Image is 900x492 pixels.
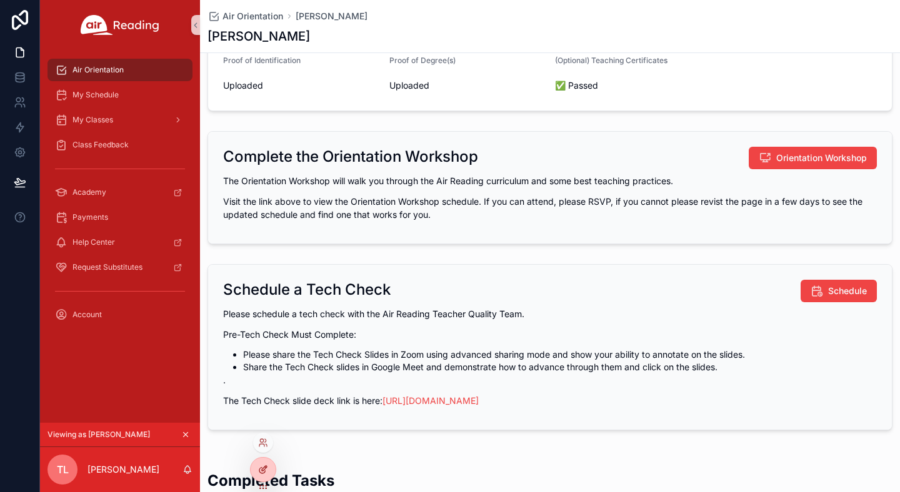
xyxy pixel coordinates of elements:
a: Air Orientation [207,10,283,22]
p: The Tech Check slide deck link is here: [223,394,877,407]
span: Schedule [828,285,867,297]
span: TL [57,462,69,477]
span: Help Center [72,237,115,247]
span: Uploaded [389,79,546,92]
a: My Classes [47,109,192,131]
a: Class Feedback [47,134,192,156]
p: [PERSON_NAME] [87,463,159,476]
span: Proof of Degree(s) [389,56,456,65]
a: Air Orientation [47,59,192,81]
h2: Complete the Orientation Workshop [223,147,478,167]
span: Uploaded [223,79,379,92]
h2: Schedule a Tech Check [223,280,391,300]
span: Account [72,310,102,320]
h1: [PERSON_NAME] [207,27,310,45]
a: [URL][DOMAIN_NAME] [382,395,479,406]
div: scrollable content [40,50,200,342]
p: The Orientation Workshop will walk you through the Air Reading curriculum and some best teaching ... [223,174,877,187]
span: (Optional) Teaching Certificates [555,56,667,65]
p: Pre-Tech Check Must Complete: [223,328,877,341]
span: Air Orientation [222,10,283,22]
p: Please schedule a tech check with the Air Reading Teacher Quality Team. [223,307,877,320]
span: My Schedule [72,90,119,100]
li: Share the Tech Check slides in Google Meet and demonstrate how to advance through them and click ... [243,361,877,373]
a: Help Center [47,231,192,253]
a: Account [47,303,192,326]
a: Academy [47,181,192,204]
a: [PERSON_NAME] [296,10,367,22]
span: Orientation Workshop [776,152,867,164]
span: Academy [72,187,106,197]
span: Payments [72,212,108,222]
a: Request Substitutes [47,256,192,278]
p: . [223,373,877,386]
span: Request Substitutes [72,262,142,272]
span: Class Feedback [72,140,129,150]
span: Air Orientation [72,65,124,75]
button: Schedule [801,280,877,302]
a: My Schedule [47,84,192,106]
button: Orientation Workshop [749,147,877,169]
a: Payments [47,206,192,229]
img: App logo [81,15,159,35]
p: Visit the link above to view the Orientation Workshop schedule. If you can attend, please RSVP, i... [223,195,877,221]
span: Proof of Identification [223,56,301,65]
span: ✅ Passed [555,79,877,92]
li: Please share the Tech Check Slides in Zoom using advanced sharing mode and show your ability to a... [243,348,877,361]
h2: Completed Tasks [207,470,334,491]
span: Viewing as [PERSON_NAME] [47,430,150,440]
span: My Classes [72,115,113,125]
